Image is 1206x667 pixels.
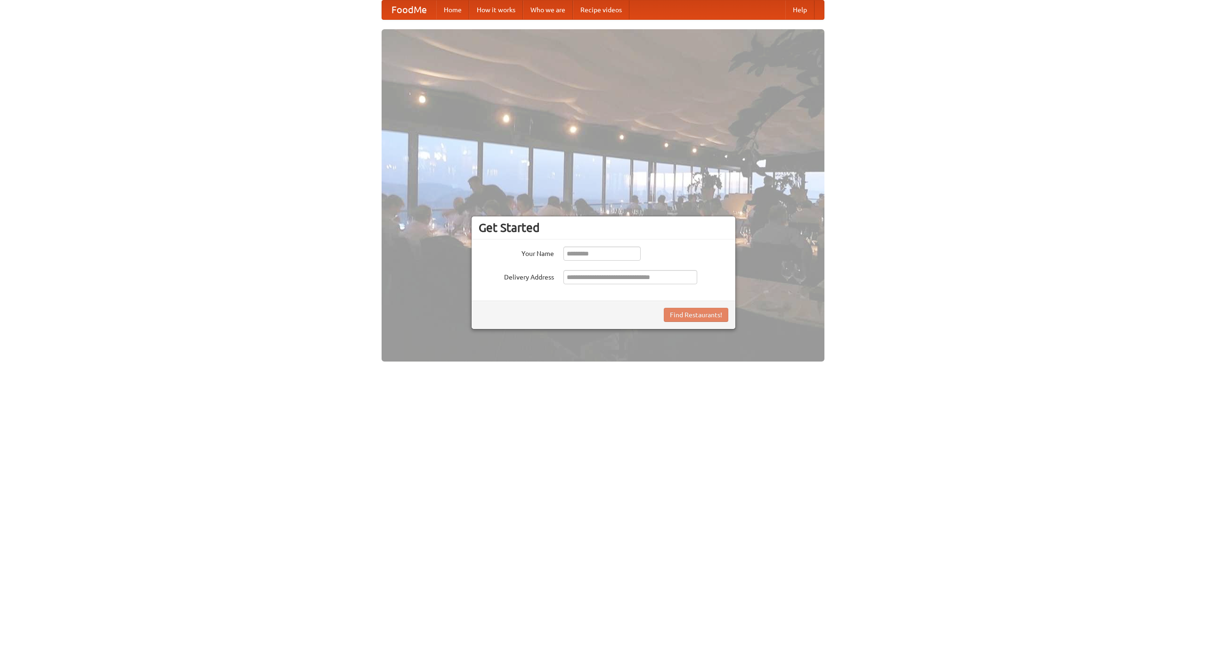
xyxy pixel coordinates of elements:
a: Recipe videos [573,0,629,19]
a: Who we are [523,0,573,19]
a: How it works [469,0,523,19]
a: Home [436,0,469,19]
button: Find Restaurants! [664,308,728,322]
a: FoodMe [382,0,436,19]
h3: Get Started [479,221,728,235]
label: Your Name [479,247,554,258]
label: Delivery Address [479,270,554,282]
a: Help [785,0,815,19]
